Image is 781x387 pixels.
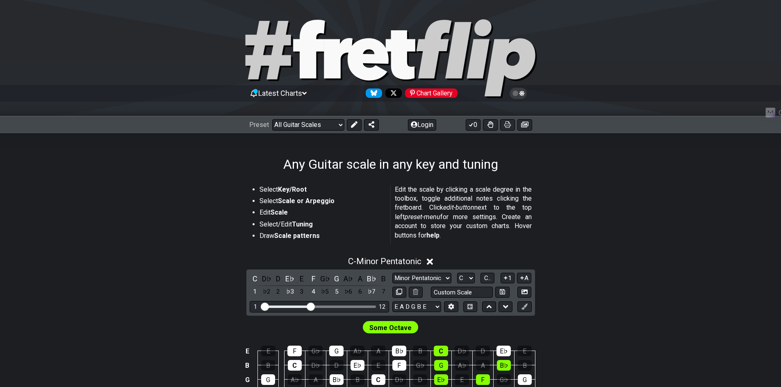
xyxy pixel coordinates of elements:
[287,346,302,356] div: F
[501,273,515,284] button: 1
[392,301,441,312] select: Tuning
[444,301,458,312] button: Edit Tuning
[330,374,344,385] div: B♭
[413,360,427,371] div: G♭
[261,286,272,297] div: toggle scale degree
[480,273,494,284] button: C..
[455,346,469,356] div: D♭
[331,273,342,284] div: toggle pitch class
[517,346,532,356] div: E
[364,119,379,131] button: Share Preset
[476,346,490,356] div: D
[395,185,532,240] p: Edit the scale by clicking a scale degree in the toolbox, toggle additional notes clicking the fr...
[517,273,531,284] button: A
[260,220,385,231] li: Select/Edit
[362,88,382,98] a: Follow #fretflip at Bluesky
[355,273,365,284] div: toggle pitch class
[455,360,469,371] div: A♭
[518,374,532,385] div: G
[371,374,385,385] div: C
[369,322,412,334] span: First enable full edit mode to edit
[517,287,531,298] button: Create Image
[261,374,275,385] div: G
[273,286,284,297] div: toggle scale degree
[426,231,439,239] strong: help
[288,360,302,371] div: C
[392,374,406,385] div: D♭
[434,346,448,356] div: C
[260,208,385,220] li: Edit
[347,119,362,131] button: Edit Preset
[285,273,295,284] div: toggle pitch class
[434,374,448,385] div: E♭
[250,273,260,284] div: toggle pitch class
[367,273,377,284] div: toggle pitch class
[482,301,496,312] button: Move up
[497,374,511,385] div: G♭
[292,220,313,228] strong: Tuning
[443,204,474,211] em: edit-button
[455,374,469,385] div: E
[371,346,385,356] div: A
[242,358,252,373] td: B
[254,303,257,310] div: 1
[329,346,344,356] div: G
[242,373,252,387] td: G
[382,88,402,98] a: Follow #fretflip at X
[260,231,385,243] li: Draw
[496,346,511,356] div: E♭
[351,374,364,385] div: B
[476,374,490,385] div: F
[258,89,302,97] span: Latest Charts
[392,287,406,298] button: Copy
[514,90,523,97] span: Toggle light / dark theme
[405,213,440,221] em: preset-menu
[466,119,480,131] button: 0
[350,346,364,356] div: A♭
[272,119,344,131] select: Preset
[249,121,269,129] span: Preset
[296,286,307,297] div: toggle scale degree
[308,286,319,297] div: toggle scale degree
[320,286,330,297] div: toggle scale degree
[517,301,531,312] button: First click edit preset to enable marker editing
[278,186,307,193] strong: Key/Root
[273,273,284,284] div: toggle pitch class
[331,286,342,297] div: toggle scale degree
[261,346,276,356] div: E
[457,273,475,284] select: Tonic/Root
[409,287,423,298] button: Delete
[330,360,344,371] div: D
[309,374,323,385] div: A
[392,360,406,371] div: F
[378,273,389,284] div: toggle pitch class
[378,286,389,297] div: toggle scale degree
[343,286,354,297] div: toggle scale degree
[379,303,385,310] div: 12
[343,273,354,284] div: toggle pitch class
[261,360,275,371] div: B
[271,208,288,216] strong: Scale
[392,273,451,284] select: Scale
[250,301,389,312] div: Visible fret range
[250,286,260,297] div: toggle scale degree
[518,360,532,371] div: B
[242,344,252,358] td: E
[288,374,302,385] div: A♭
[309,360,323,371] div: D♭
[260,197,385,208] li: Select
[283,156,498,172] h1: Any Guitar scale in any key and tuning
[499,301,512,312] button: Move down
[351,360,364,371] div: E♭
[355,286,365,297] div: toggle scale degree
[517,119,532,131] button: Create image
[392,346,406,356] div: B♭
[285,286,295,297] div: toggle scale degree
[278,197,335,205] strong: Scale or Arpeggio
[348,256,421,266] span: C - Minor Pentatonic
[495,287,509,298] button: Store user defined scale
[308,346,323,356] div: G♭
[497,360,511,371] div: B♭
[405,88,458,98] div: Chart Gallery
[434,360,448,371] div: G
